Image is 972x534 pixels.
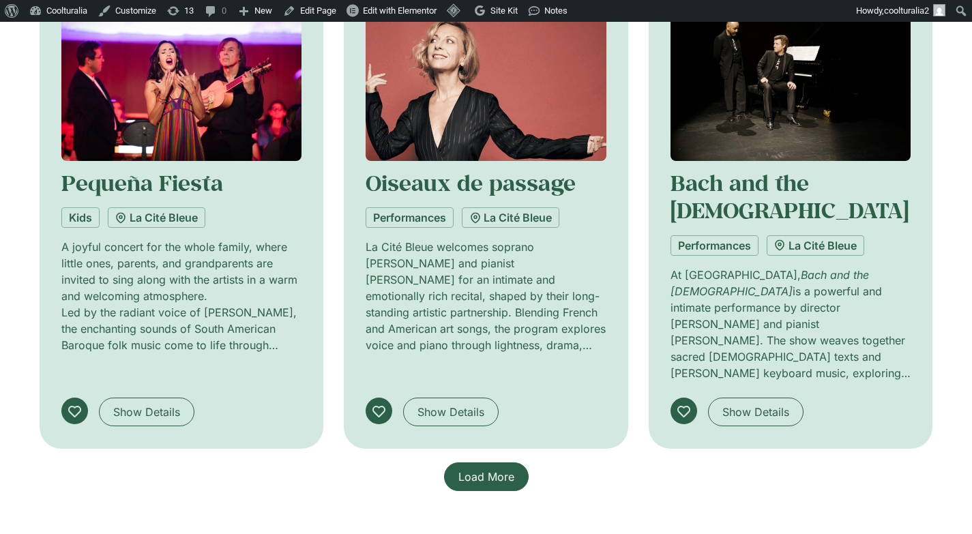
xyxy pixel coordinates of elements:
[366,207,454,228] a: Performances
[884,5,929,16] span: coolturalia2
[671,168,909,224] a: Bach and the [DEMOGRAPHIC_DATA]
[444,462,529,491] a: Load More
[366,239,606,353] p: La Cité Bleue welcomes soprano [PERSON_NAME] and pianist [PERSON_NAME] for an intimate and emotio...
[363,5,437,16] span: Edit with Elementor
[722,404,789,420] span: Show Details
[671,235,759,256] a: Performances
[61,239,302,304] p: A joyful concert for the whole family, where little ones, parents, and grandparents are invited t...
[708,398,804,426] a: Show Details
[462,207,559,228] a: La Cité Bleue
[417,404,484,420] span: Show Details
[767,235,864,256] a: La Cité Bleue
[61,304,302,353] p: Led by the radiant voice of [PERSON_NAME], the enchanting sounds of South American Baroque folk m...
[61,207,100,228] a: Kids
[458,469,514,485] span: Load More
[490,5,518,16] span: Site Kit
[671,268,869,298] em: Bach and the [DEMOGRAPHIC_DATA]
[113,404,180,420] span: Show Details
[366,168,576,197] a: Oiseaux de passage
[671,267,911,381] p: At [GEOGRAPHIC_DATA], is a powerful and intimate performance by director [PERSON_NAME] and pianis...
[99,398,194,426] a: Show Details
[403,398,499,426] a: Show Details
[108,207,205,228] a: La Cité Bleue
[61,168,223,197] a: Pequeña Fiesta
